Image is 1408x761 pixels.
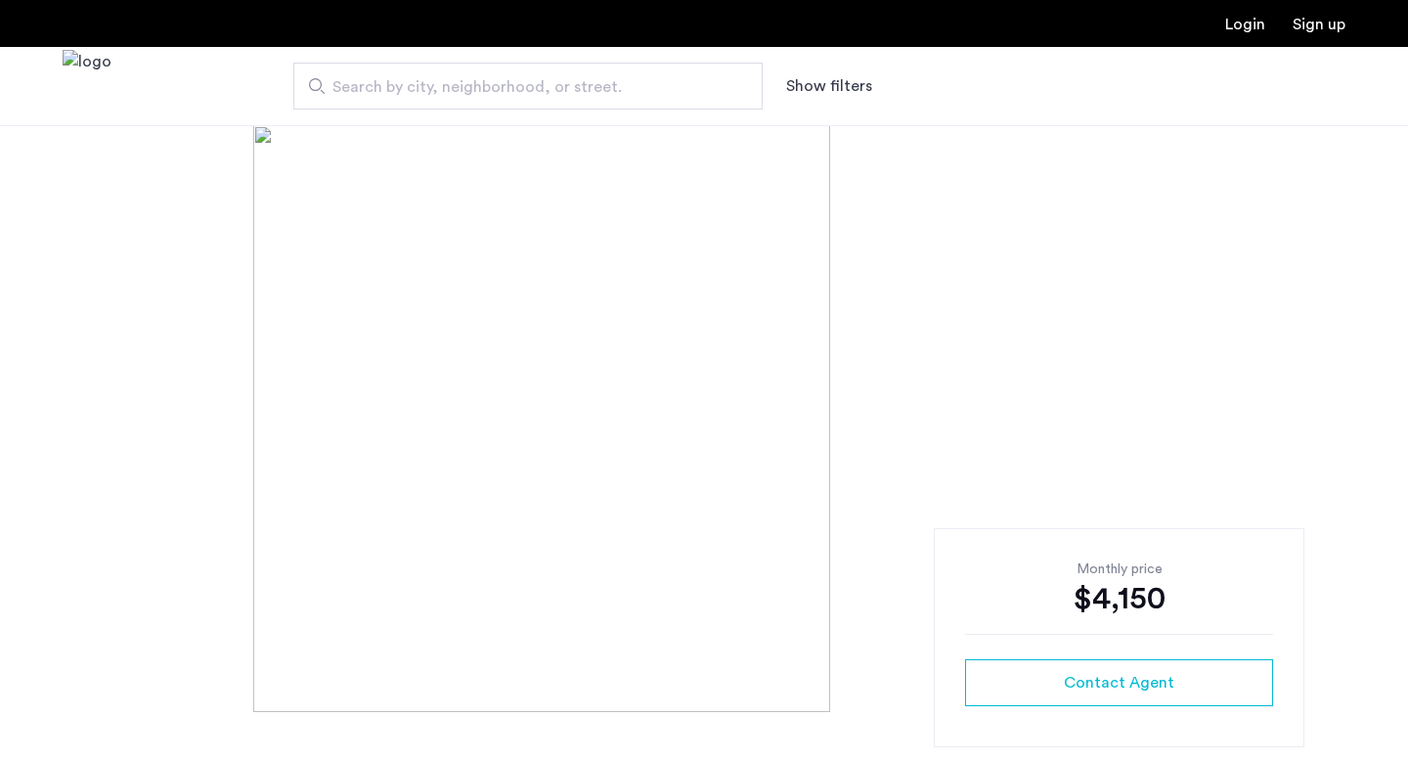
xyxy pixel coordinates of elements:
img: logo [63,50,111,123]
button: Show or hide filters [786,74,872,98]
img: [object%20Object] [253,125,1155,712]
span: Contact Agent [1064,671,1174,694]
button: button [965,659,1273,706]
div: $4,150 [965,579,1273,618]
span: Search by city, neighborhood, or street. [332,75,708,99]
a: Registration [1293,17,1345,32]
a: Cazamio Logo [63,50,111,123]
div: Monthly price [965,560,1273,579]
input: Apartment Search [293,63,763,110]
a: Login [1225,17,1265,32]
